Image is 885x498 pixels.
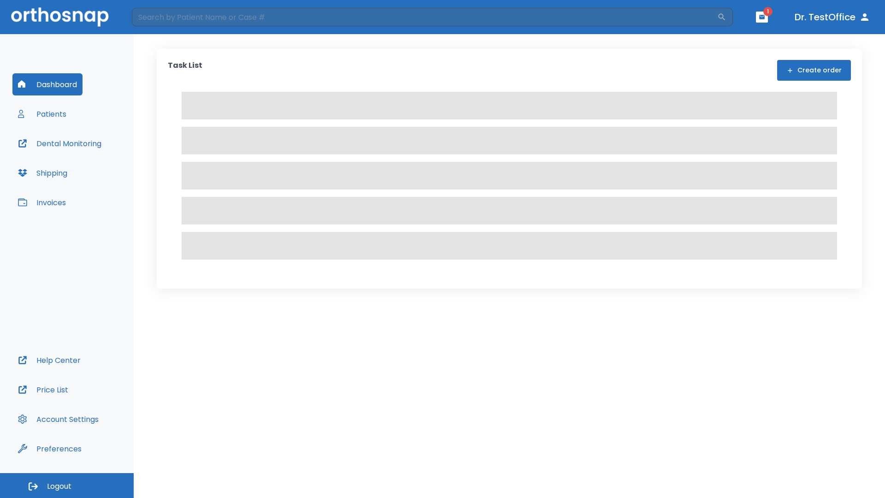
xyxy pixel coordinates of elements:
img: Orthosnap [11,7,109,26]
button: Preferences [12,438,87,460]
input: Search by Patient Name or Case # [132,8,717,26]
button: Patients [12,103,72,125]
button: Help Center [12,349,86,371]
button: Account Settings [12,408,104,430]
button: Create order [777,60,851,81]
p: Task List [168,60,202,81]
button: Shipping [12,162,73,184]
button: Invoices [12,191,71,213]
button: Dashboard [12,73,83,95]
button: Price List [12,379,74,401]
button: Dental Monitoring [12,132,107,154]
button: Dr. TestOffice [791,9,874,25]
span: 1 [763,7,773,16]
span: Logout [47,481,71,492]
